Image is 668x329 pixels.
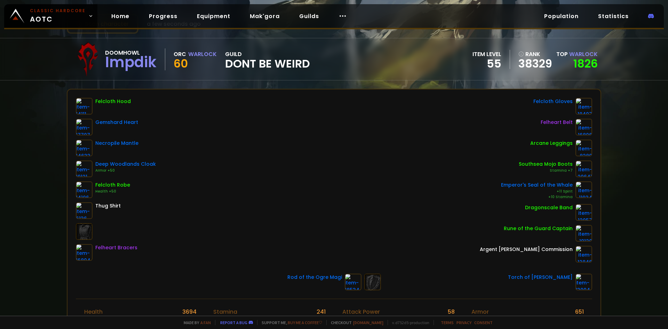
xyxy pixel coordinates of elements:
div: Deep Woodlands Cloak [95,160,156,168]
span: v. d752d5 - production [388,320,429,325]
a: Home [106,9,135,23]
div: Necropile Mantle [95,140,138,147]
a: Consent [474,320,493,325]
div: Stamina [213,307,237,316]
img: item-13004 [575,274,592,290]
img: item-14106 [76,181,93,198]
a: 1826 [573,56,598,71]
div: 651 [575,307,584,316]
img: item-14111 [76,98,93,115]
div: Argent [PERSON_NAME] Commission [480,246,573,253]
div: Arcane Leggings [530,140,573,147]
img: item-19121 [76,160,93,177]
span: 60 [174,56,188,71]
div: Torch of [PERSON_NAME] [508,274,573,281]
div: Southsea Mojo Boots [519,160,573,168]
span: AOTC [30,8,86,24]
a: Buy me a coffee [288,320,322,325]
a: a fan [200,320,211,325]
div: Emperor's Seal of the Whale [501,181,573,189]
div: Orc [174,50,186,58]
div: guild [225,50,310,69]
div: Felcloth Hood [95,98,131,105]
span: Dont Be Weird [225,58,310,69]
img: item-12846 [575,246,592,263]
img: item-18407 [575,98,592,115]
a: Progress [143,9,183,23]
div: Dragonscale Band [525,204,573,211]
a: Guilds [294,9,325,23]
div: Health [84,307,103,316]
div: Stamina +7 [519,168,573,173]
a: Terms [441,320,454,325]
div: 58 [448,307,455,316]
a: Population [539,9,584,23]
div: Rod of the Ogre Magi [287,274,342,281]
small: Classic Hardcore [30,8,86,14]
a: Statistics [593,9,634,23]
span: Support me, [257,320,322,325]
a: Report a bug [220,320,247,325]
a: Equipment [191,9,236,23]
img: item-19120 [575,225,592,242]
img: item-16804 [76,244,93,261]
div: Felcloth Robe [95,181,130,189]
div: Rune of the Guard Captain [504,225,573,232]
img: item-18534 [345,274,361,290]
div: Impdik [105,57,157,68]
div: 3694 [182,307,197,316]
div: Thug Shirt [95,202,121,210]
img: item-20641 [575,160,592,177]
a: [DOMAIN_NAME] [353,320,383,325]
div: rank [518,50,552,58]
div: Health +50 [95,189,130,194]
img: item-6136 [76,202,93,219]
img: item-16806 [575,119,592,135]
a: Privacy [456,320,471,325]
img: item-11934 [575,181,592,198]
img: item-8289 [575,140,592,156]
div: 55 [472,58,501,69]
div: Warlock [188,50,217,58]
div: Felcloth Gloves [533,98,573,105]
span: Checkout [326,320,383,325]
div: 241 [317,307,326,316]
div: Top [556,50,598,58]
div: +10 Stamina [501,194,573,200]
div: Felheart Belt [541,119,573,126]
div: Gemshard Heart [95,119,138,126]
span: Made by [180,320,211,325]
div: Doomhowl [105,48,157,57]
div: Armor [471,307,489,316]
div: item level [472,50,501,58]
div: Felheart Bracers [95,244,137,251]
a: Classic HardcoreAOTC [4,4,97,28]
span: Warlock [569,50,598,58]
div: +11 Spirit [501,189,573,194]
img: item-17707 [76,119,93,135]
div: Armor +50 [95,168,156,173]
img: item-12057 [575,204,592,221]
a: 38329 [518,58,552,69]
div: Attack Power [342,307,380,316]
a: Mak'gora [244,9,285,23]
img: item-14633 [76,140,93,156]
